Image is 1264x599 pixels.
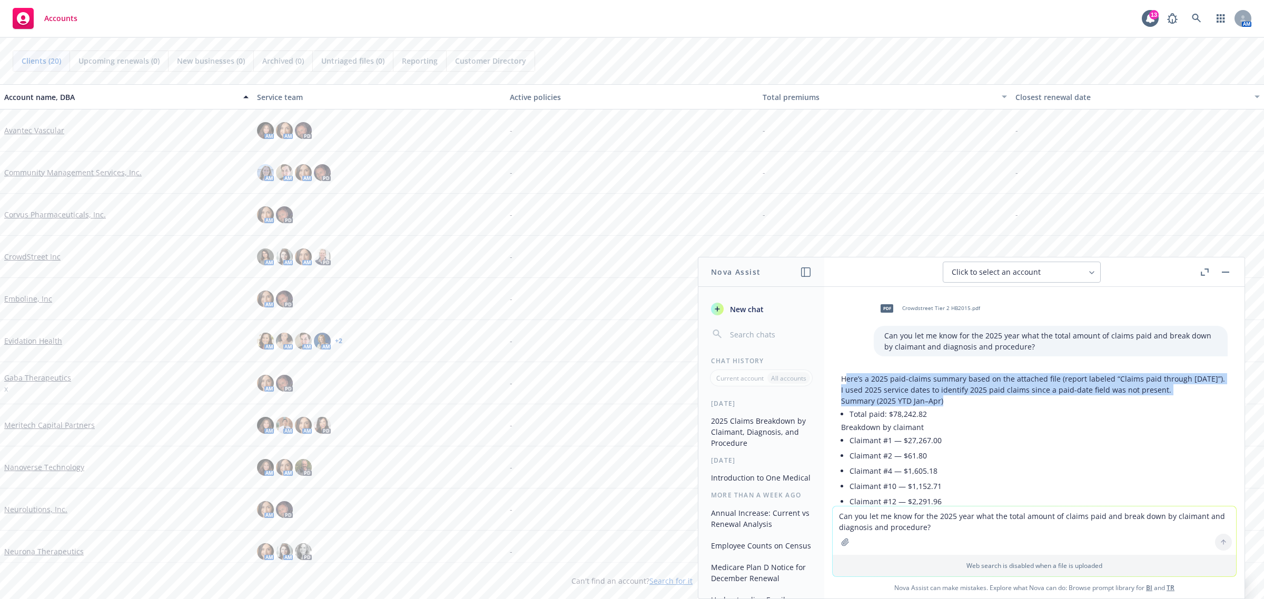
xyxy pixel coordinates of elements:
img: photo [276,543,293,560]
img: photo [276,248,293,265]
button: Service team [253,84,506,109]
button: Annual Increase: Current vs Renewal Analysis [707,504,816,533]
img: photo [295,417,312,434]
img: photo [314,164,331,181]
img: photo [257,543,274,560]
img: photo [257,375,274,392]
span: Accounts [44,14,77,23]
img: photo [276,417,293,434]
a: Accounts [8,4,82,33]
span: New businesses (0) [177,55,245,66]
li: Claimant #12 — $2,291.96 [850,494,1228,509]
a: Nanoverse Technology [4,462,84,473]
div: [DATE] [698,399,824,408]
h1: Nova Assist [711,266,761,277]
button: New chat [707,299,816,318]
p: Breakdown by claimant [841,422,1228,433]
div: Total premiums [763,92,995,103]
div: Active policies [510,92,754,103]
div: Account name, DBA [4,92,237,103]
span: Upcoming renewals (0) [78,55,160,66]
span: - [1015,209,1018,220]
img: photo [276,375,293,392]
img: photo [276,333,293,350]
a: Gaba Therapeutics [4,372,71,383]
div: Chat History [698,356,824,365]
button: Employee Counts on Census [707,537,816,554]
img: photo [276,501,293,518]
span: Crowdstreet Tier 2 HB2015.pdf [902,305,980,312]
a: Corvus Pharmaceuticals, Inc. [4,209,106,220]
a: BI [1146,583,1152,592]
p: Current account [716,374,764,383]
span: - [510,209,512,220]
img: photo [257,333,274,350]
img: photo [295,333,312,350]
span: - [763,167,765,178]
span: - [510,251,512,262]
img: photo [257,291,274,307]
li: Total paid: $78,242.82 [850,406,1228,422]
a: Community Management Services, Inc. [4,167,142,178]
a: Report a Bug [1162,8,1183,29]
span: Archived (0) [262,55,304,66]
span: x [4,383,8,394]
img: photo [257,164,274,181]
a: Evidation Health [4,335,62,346]
a: Search for it [649,576,693,586]
li: Claimant #2 — $61.80 [850,448,1228,463]
button: Click to select an account [943,262,1101,283]
a: Neurolutions, Inc. [4,504,67,515]
p: Can you let me know for the 2025 year what the total amount of claims paid and break down by clai... [884,330,1217,352]
span: Clients (20) [22,55,61,66]
a: Switch app [1210,8,1231,29]
img: photo [276,459,293,476]
span: - [510,335,512,346]
span: - [510,167,512,178]
a: Avantec Vascular [4,125,64,136]
img: photo [257,459,274,476]
img: photo [257,248,274,265]
span: - [1015,125,1018,136]
div: More than a week ago [698,491,824,500]
span: - [510,125,512,136]
span: - [1015,167,1018,178]
img: photo [257,122,274,139]
a: Neurona Therapeutics [4,546,84,557]
span: Nova Assist can make mistakes. Explore what Nova can do: Browse prompt library for and [828,577,1240,598]
div: [DATE] [698,456,824,465]
input: Search chats [728,327,812,342]
a: Emboline, Inc [4,293,52,304]
img: photo [314,248,331,265]
span: pdf [881,304,893,312]
img: photo [295,164,312,181]
a: Search [1186,8,1207,29]
button: Closest renewal date [1011,84,1264,109]
span: Customer Directory [455,55,526,66]
span: Reporting [402,55,438,66]
img: photo [295,459,312,476]
div: Service team [257,92,501,103]
span: - [510,377,512,388]
span: New chat [728,304,764,315]
img: photo [257,417,274,434]
span: Click to select an account [952,267,1041,277]
div: Closest renewal date [1015,92,1248,103]
p: Summary (2025 YTD Jan–Apr) [841,395,1228,406]
a: + 2 [335,338,342,344]
span: - [510,293,512,304]
div: 13 [1149,10,1159,19]
button: Introduction to One Medical [707,469,816,486]
a: CrowdStreet Inc [4,251,61,262]
span: - [763,251,765,262]
img: photo [257,501,274,518]
span: - [510,546,512,557]
img: photo [276,206,293,223]
img: photo [295,543,312,560]
img: photo [276,164,293,181]
span: - [763,209,765,220]
span: - [1015,251,1018,262]
span: - [510,462,512,473]
span: - [510,504,512,515]
img: photo [295,122,312,139]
